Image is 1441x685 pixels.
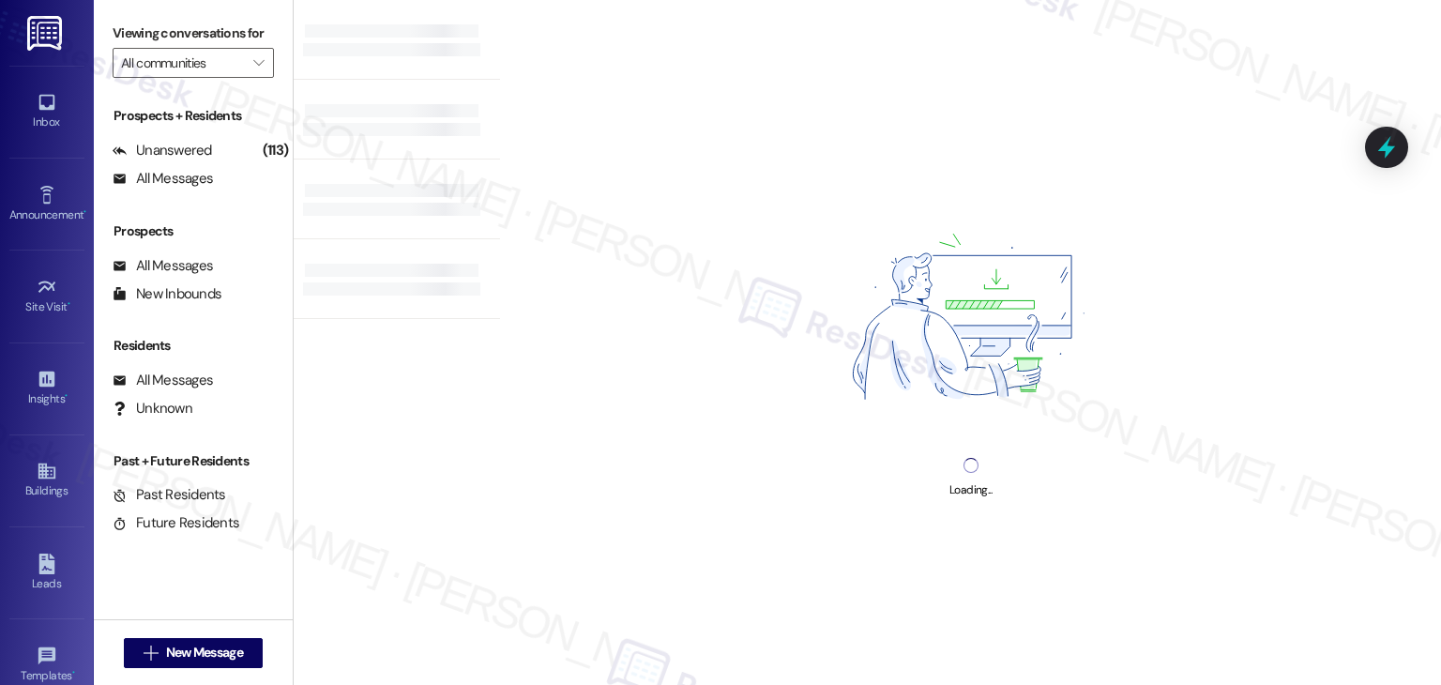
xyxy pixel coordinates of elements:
div: Loading... [949,480,992,500]
div: Prospects [94,221,293,241]
div: (113) [258,136,293,165]
div: Future Residents [113,513,239,533]
input: All communities [121,48,244,78]
div: All Messages [113,169,213,189]
div: Prospects + Residents [94,106,293,126]
div: Unanswered [113,141,212,160]
div: All Messages [113,371,213,390]
span: New Message [166,643,243,662]
div: All Messages [113,256,213,276]
div: Past Residents [113,485,226,505]
i:  [144,646,158,661]
a: Buildings [9,455,84,506]
div: Past + Future Residents [94,451,293,471]
span: • [72,666,75,679]
a: Site Visit • [9,271,84,322]
button: New Message [124,638,263,668]
a: Inbox [9,86,84,137]
span: • [68,297,70,311]
div: Residents [94,336,293,356]
div: New Inbounds [113,284,221,304]
div: Unknown [113,399,192,419]
a: Leads [9,548,84,599]
a: Insights • [9,363,84,414]
span: • [83,205,86,219]
label: Viewing conversations for [113,19,274,48]
i:  [253,55,264,70]
img: ResiDesk Logo [27,16,66,51]
span: • [65,389,68,403]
